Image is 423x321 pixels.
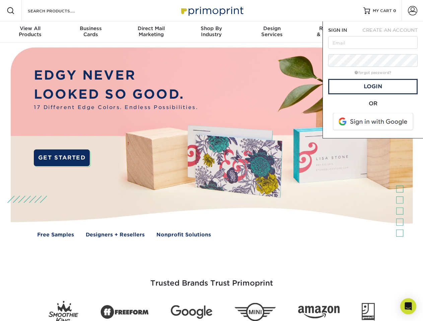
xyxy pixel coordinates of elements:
div: Cards [60,25,121,37]
div: & Templates [302,25,362,37]
a: Direct MailMarketing [121,21,181,43]
p: LOOKED SO GOOD. [34,85,198,104]
a: DesignServices [242,21,302,43]
p: EDGY NEVER [34,66,198,85]
a: Resources& Templates [302,21,362,43]
img: Amazon [298,306,340,319]
a: GET STARTED [34,149,90,166]
span: Shop By [181,25,241,31]
a: BusinessCards [60,21,121,43]
input: Email [328,36,418,49]
a: Login [328,79,418,94]
a: Designers + Resellers [86,231,145,239]
img: Primoprint [178,3,245,18]
div: OR [328,100,418,108]
div: Open Intercom Messenger [400,298,416,314]
span: CREATE AN ACCOUNT [362,27,418,33]
div: Industry [181,25,241,37]
a: Nonprofit Solutions [156,231,211,239]
div: Services [242,25,302,37]
span: Direct Mail [121,25,181,31]
a: Shop ByIndustry [181,21,241,43]
div: Marketing [121,25,181,37]
span: Business [60,25,121,31]
a: forgot password? [355,71,391,75]
span: SIGN IN [328,27,347,33]
h3: Trusted Brands Trust Primoprint [16,263,408,296]
span: 17 Different Edge Colors. Endless Possibilities. [34,104,198,111]
input: SEARCH PRODUCTS..... [27,7,92,15]
span: MY CART [373,8,392,14]
span: 0 [393,8,396,13]
img: Goodwill [362,303,375,321]
a: Free Samples [37,231,74,239]
span: Design [242,25,302,31]
span: Resources [302,25,362,31]
img: Google [171,305,212,319]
